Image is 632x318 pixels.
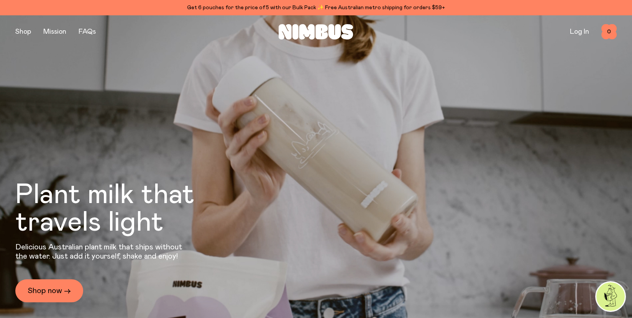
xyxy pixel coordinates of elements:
p: Delicious Australian plant milk that ships without the water. Just add it yourself, shake and enjoy! [15,243,187,261]
img: agent [596,282,625,311]
a: FAQs [79,28,96,35]
div: Get 6 pouches for the price of 5 with our Bulk Pack ✨ Free Australian metro shipping for orders $59+ [15,3,617,12]
a: Shop now → [15,279,83,302]
h1: Plant milk that travels light [15,181,236,236]
button: 0 [601,24,617,39]
a: Log In [570,28,589,35]
a: Mission [43,28,66,35]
